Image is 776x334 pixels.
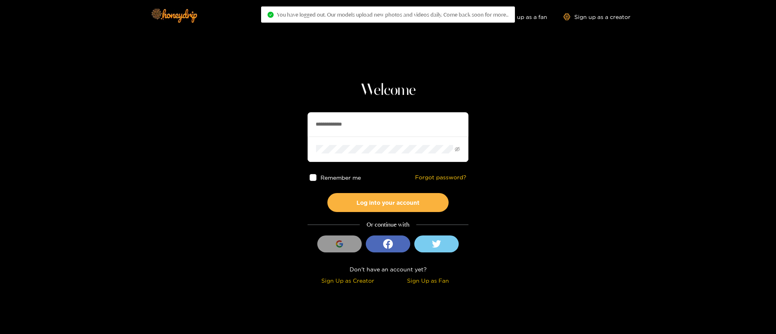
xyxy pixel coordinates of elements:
span: check-circle [268,12,274,18]
a: Sign up as a creator [563,13,630,20]
span: You have logged out. Our models upload new photos and videos daily. Come back soon for more.. [277,11,508,18]
div: Sign Up as Creator [310,276,386,285]
div: Or continue with [308,220,468,229]
div: Sign Up as Fan [390,276,466,285]
span: eye-invisible [455,147,460,152]
div: Don't have an account yet? [308,265,468,274]
span: Remember me [321,174,361,181]
button: Log into your account [327,193,449,212]
h1: Welcome [308,81,468,100]
a: Forgot password? [415,174,466,181]
a: Sign up as a fan [492,13,547,20]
